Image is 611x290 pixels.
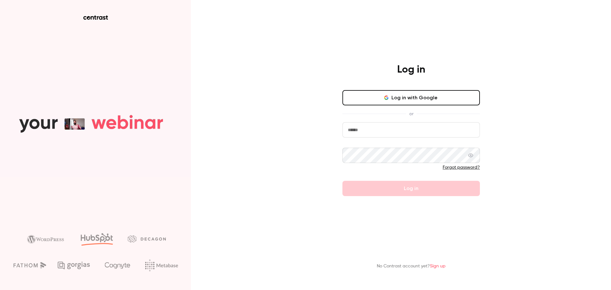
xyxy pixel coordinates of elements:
[406,110,417,117] span: or
[443,165,480,170] a: Forgot password?
[377,263,446,270] p: No Contrast account yet?
[342,90,480,105] button: Log in with Google
[397,63,425,76] h4: Log in
[430,264,446,268] a: Sign up
[128,235,166,242] img: decagon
